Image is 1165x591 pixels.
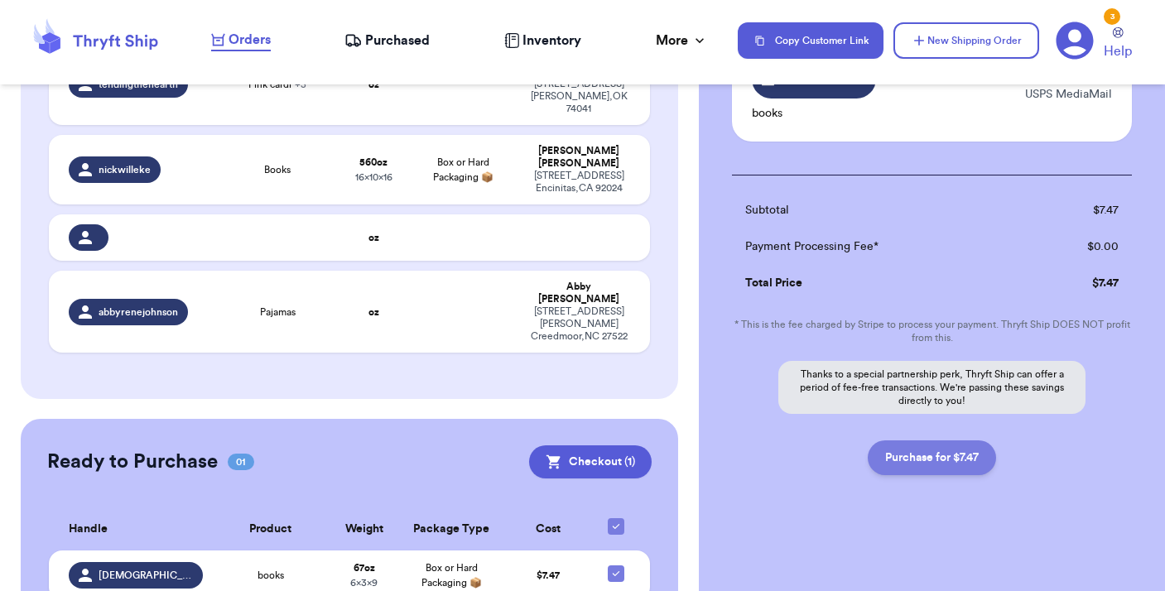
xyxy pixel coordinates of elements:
[1104,41,1132,61] span: Help
[211,30,271,51] a: Orders
[778,361,1086,414] p: Thanks to a special partnership perk, Thryft Ship can offer a period of fee-free transactions. We...
[99,569,192,582] span: [DEMOGRAPHIC_DATA]
[868,440,996,475] button: Purchase for $7.47
[99,163,151,176] span: nickwilleke
[1104,8,1120,25] div: 3
[368,307,379,317] strong: oz
[329,508,399,550] th: Weight
[527,78,630,115] div: [STREET_ADDRESS] [PERSON_NAME] , OK 74041
[529,445,652,478] button: Checkout (1)
[213,508,330,550] th: Product
[732,192,1025,228] td: Subtotal
[229,30,271,50] span: Orders
[99,305,178,319] span: abbyrenejohnson
[258,569,284,582] span: books
[1104,27,1132,61] a: Help
[527,170,630,195] div: [STREET_ADDRESS] Encinitas , CA 92024
[228,454,254,470] span: 01
[504,508,592,550] th: Cost
[69,521,108,538] span: Handle
[527,305,630,343] div: [STREET_ADDRESS][PERSON_NAME] Creedmoor , NC 27522
[399,508,504,550] th: Package Type
[656,31,708,50] div: More
[421,563,482,588] span: Box or Hard Packaging 📦
[732,318,1132,344] p: * This is the fee charged by Stripe to process your payment. Thryft Ship DOES NOT profit from this.
[433,157,493,182] span: Box or Hard Packaging 📦
[1056,22,1094,60] a: 3
[355,172,392,182] span: 16 x 10 x 16
[732,228,1025,265] td: Payment Processing Fee*
[368,233,379,243] strong: oz
[732,265,1025,301] td: Total Price
[359,157,388,167] strong: 560 oz
[527,281,630,305] div: Abby [PERSON_NAME]
[354,563,375,573] strong: 67 oz
[1025,192,1132,228] td: $ 7.47
[522,31,581,50] span: Inventory
[350,578,378,588] span: 6 x 3 x 9
[365,31,430,50] span: Purchased
[1025,228,1132,265] td: $ 0.00
[504,31,581,50] a: Inventory
[738,22,883,59] button: Copy Customer Link
[1025,86,1112,103] p: USPS MediaMail
[47,449,218,475] h2: Ready to Purchase
[527,145,630,170] div: [PERSON_NAME] [PERSON_NAME]
[537,570,560,580] span: $ 7.47
[260,305,296,319] span: Pajamas
[368,79,379,89] strong: oz
[295,79,306,89] span: + 3
[1025,265,1132,301] td: $ 7.47
[893,22,1039,59] button: New Shipping Order
[344,31,430,50] a: Purchased
[752,105,876,122] p: books
[264,163,291,176] span: Books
